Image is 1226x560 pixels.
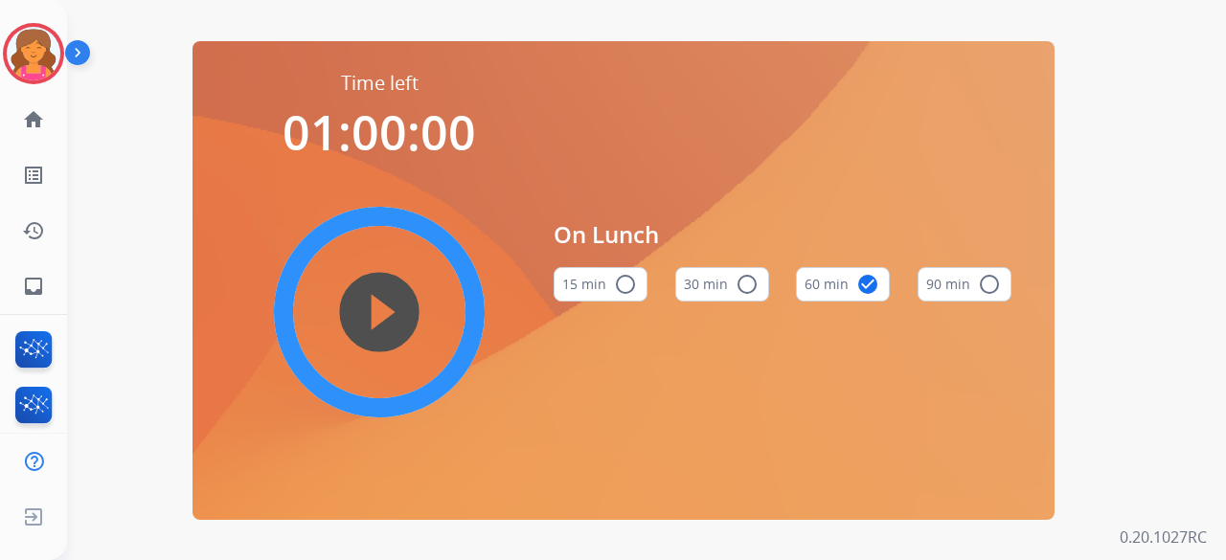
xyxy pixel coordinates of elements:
span: Time left [341,70,419,97]
span: 01:00:00 [283,100,476,165]
mat-icon: radio_button_unchecked [978,273,1001,296]
button: 60 min [796,267,890,302]
mat-icon: history [22,219,45,242]
button: 30 min [675,267,769,302]
span: On Lunch [554,217,1011,252]
button: 15 min [554,267,647,302]
mat-icon: play_circle_filled [368,301,391,324]
mat-icon: inbox [22,275,45,298]
img: avatar [7,27,60,80]
mat-icon: radio_button_unchecked [736,273,759,296]
mat-icon: radio_button_unchecked [614,273,637,296]
p: 0.20.1027RC [1120,526,1207,549]
mat-icon: list_alt [22,164,45,187]
mat-icon: check_circle [856,273,879,296]
button: 90 min [918,267,1011,302]
mat-icon: home [22,108,45,131]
